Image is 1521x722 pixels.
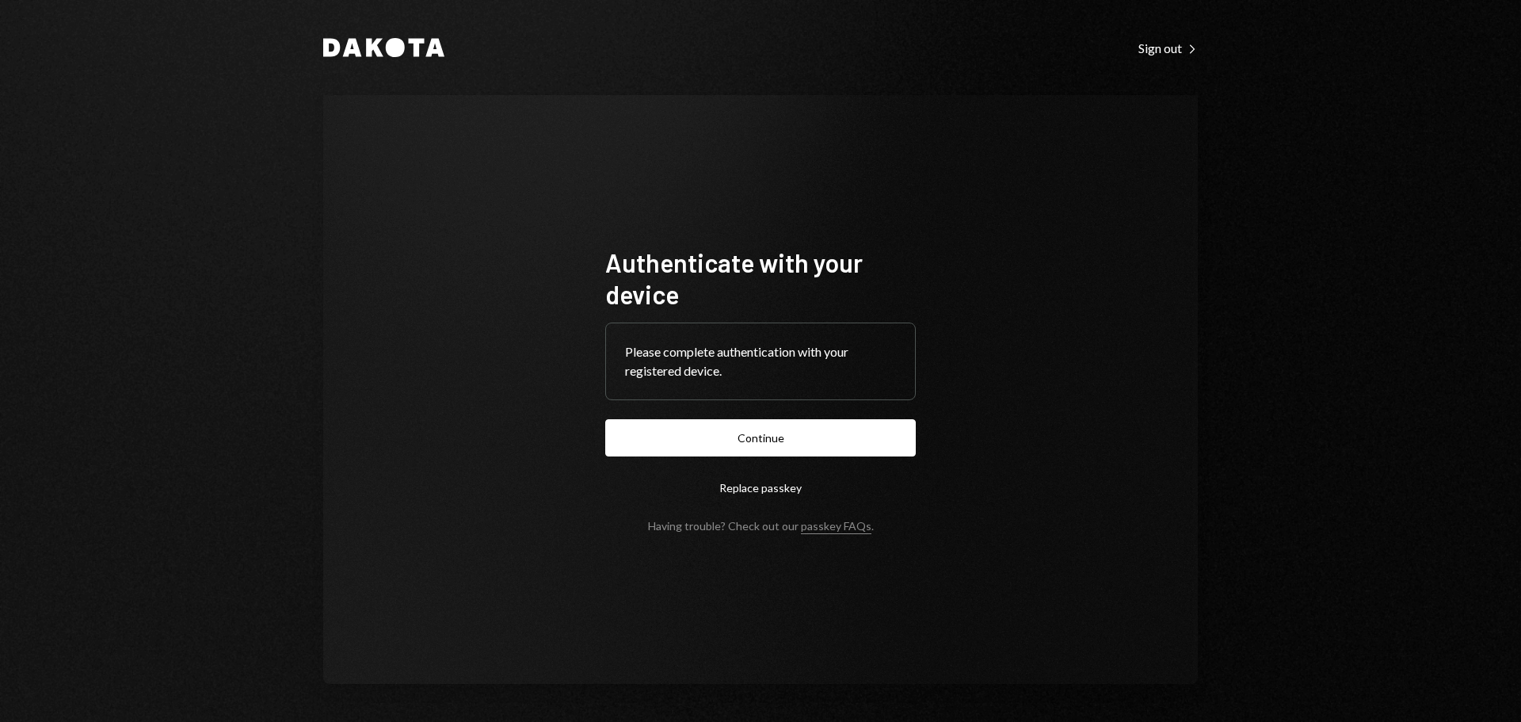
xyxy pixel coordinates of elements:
[648,519,874,533] div: Having trouble? Check out our .
[625,342,896,380] div: Please complete authentication with your registered device.
[1138,40,1198,56] div: Sign out
[1138,39,1198,56] a: Sign out
[605,419,916,457] button: Continue
[605,246,916,310] h1: Authenticate with your device
[801,519,871,534] a: passkey FAQs
[605,469,916,506] button: Replace passkey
